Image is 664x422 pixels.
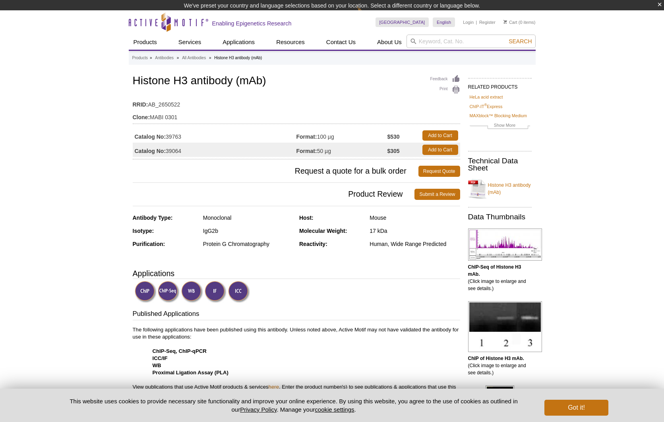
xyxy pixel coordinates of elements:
div: Monoclonal [203,214,293,221]
a: [GEOGRAPHIC_DATA] [376,17,429,27]
li: » [177,56,179,60]
strong: RRID: [133,101,148,108]
td: 100 µg [296,128,387,143]
strong: Catalog No: [135,147,166,155]
p: (Click image to enlarge and see details.) [468,355,532,376]
a: English [433,17,455,27]
strong: ICC/IF [153,355,168,361]
div: Protein G Chromatography [203,240,293,248]
strong: Isotype: [133,228,154,234]
td: 39064 [133,143,296,157]
img: Western Blot Validated [181,281,203,303]
img: Histone H3 antibody (mAb) tested by ChIP-Seq. [468,228,542,261]
a: Feedback [430,75,460,83]
span: Product Review [133,189,415,200]
strong: Molecular Weight: [299,228,347,234]
a: All Antibodies [182,54,206,62]
h2: RELATED PRODUCTS [468,78,532,92]
h3: Applications [133,267,460,279]
a: Antibodies [155,54,174,62]
b: ChIP of Histone H3 mAb. [468,356,524,361]
div: IgG2b [203,227,293,234]
a: Histone H3 antibody (mAb) [468,177,532,201]
h1: Histone H3 antibody (mAb) [133,75,460,88]
td: 50 µg [296,143,387,157]
sup: ® [484,103,487,107]
img: Change Here [357,6,378,25]
a: Products [132,54,148,62]
strong: Format: [296,133,317,140]
a: HeLa acid extract [470,93,503,101]
h2: Enabling Epigenetics Research [212,20,292,27]
strong: Format: [296,147,317,155]
a: ChIP-IT®Express [470,103,503,110]
strong: Proximal Ligation Assay (PLA) [153,370,229,376]
a: About Us [372,35,407,50]
a: Contact Us [321,35,360,50]
strong: $305 [387,147,399,155]
strong: Reactivity: [299,241,327,247]
a: MAXblock™ Blocking Medium [470,112,527,119]
strong: $530 [387,133,399,140]
img: ChIP Validated [135,281,157,303]
li: | [476,17,477,27]
a: Applications [218,35,259,50]
strong: Catalog No: [135,133,166,140]
strong: ChIP-Seq, ChIP-qPCR [153,348,207,354]
a: Show More [470,122,530,131]
span: Search [509,38,532,45]
img: ChIP-Seq Validated [158,281,180,303]
li: » [209,56,211,60]
button: Search [506,38,534,45]
a: here [269,384,279,390]
div: Mouse [370,214,460,221]
strong: Antibody Type: [133,215,173,221]
img: Your Cart [503,20,507,24]
a: Add to Cart [422,130,458,141]
p: The following applications have been published using this antibody. Unless noted above, Active Mo... [133,326,460,398]
b: ChIP-Seq of Histone H3 mAb. [468,264,521,277]
a: Privacy Policy [240,406,277,413]
li: Histone H3 antibody (mAb) [214,56,262,60]
a: Services [174,35,206,50]
strong: Purification: [133,241,165,247]
a: Add to Cart [422,145,458,155]
button: Got it! [544,400,608,416]
strong: Host: [299,215,314,221]
li: (0 items) [503,17,536,27]
strong: WB [153,362,161,368]
a: Cart [503,19,517,25]
div: Human, Wide Range Predicted [370,240,460,248]
img: Immunocytochemistry Validated [228,281,250,303]
a: Resources [271,35,310,50]
span: Request a quote for a bulk order [133,166,418,177]
div: 17 kDa [370,227,460,234]
strong: Clone: [133,114,150,121]
input: Keyword, Cat. No. [407,35,536,48]
a: Products [129,35,162,50]
li: » [150,56,152,60]
td: 39763 [133,128,296,143]
a: Print [430,85,460,94]
p: This website uses cookies to provide necessary site functionality and improve your online experie... [56,397,532,414]
a: Register [479,19,496,25]
td: MABI 0301 [133,109,460,122]
button: cookie settings [315,406,354,413]
a: Request Quote [418,166,460,177]
img: Histone H3 antibody (mAb) tested by ChIP. [468,301,542,352]
a: Submit a Review [414,189,460,200]
td: AB_2650522 [133,96,460,109]
p: (Click image to enlarge and see details.) [468,263,532,292]
h2: Data Thumbnails [468,213,532,221]
img: Immunofluorescence Validated [205,281,226,303]
a: Login [463,19,474,25]
h2: Technical Data Sheet [468,157,532,172]
h3: Published Applications [133,309,460,320]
